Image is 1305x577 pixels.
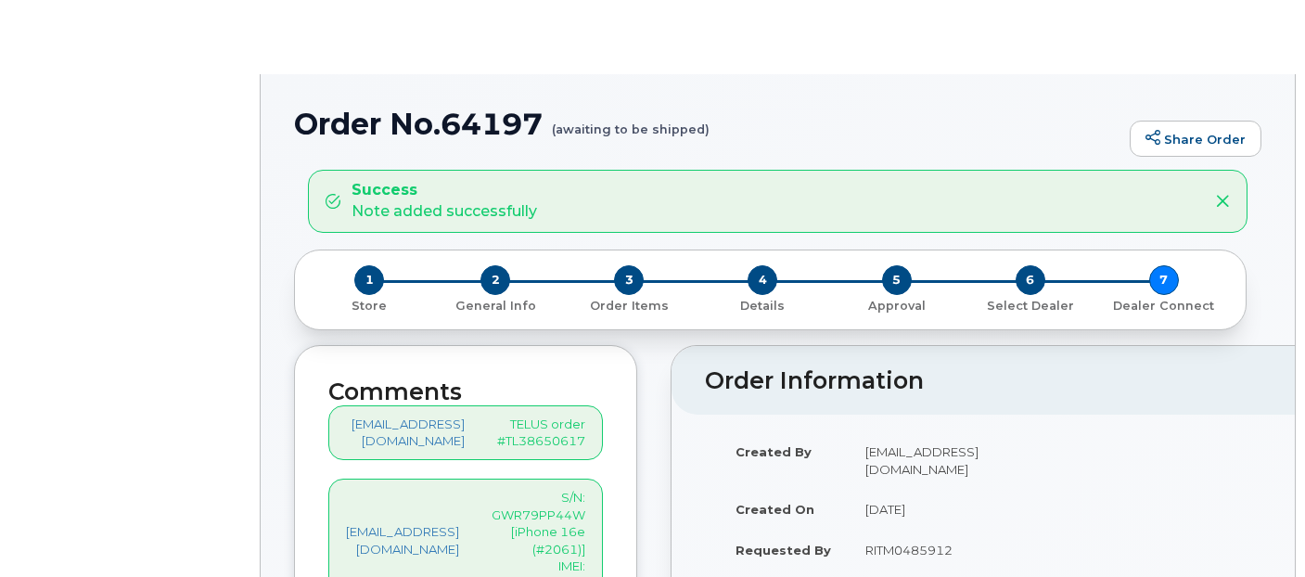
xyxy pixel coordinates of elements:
a: 1 Store [310,295,429,314]
strong: Created On [736,502,814,517]
span: 5 [882,265,912,295]
span: 6 [1016,265,1045,295]
p: Store [317,298,421,314]
td: RITM0485912 [849,530,1043,571]
p: Approval [838,298,956,314]
a: [EMAIL_ADDRESS][DOMAIN_NAME] [346,416,465,450]
strong: Requested By [736,543,831,558]
td: [DATE] [849,489,1043,530]
h2: Comments [328,379,603,405]
p: General Info [436,298,555,314]
span: 2 [480,265,510,295]
h1: Order No.64197 [294,108,1120,140]
strong: Created By [736,444,812,459]
span: 1 [354,265,384,295]
p: Select Dealer [971,298,1090,314]
a: 6 Select Dealer [964,295,1097,314]
a: [EMAIL_ADDRESS][DOMAIN_NAME] [346,523,459,558]
a: Share Order [1130,121,1261,158]
p: TELUS order #TL38650617 [494,416,585,450]
td: [EMAIL_ADDRESS][DOMAIN_NAME] [849,431,1043,489]
p: Details [703,298,822,314]
span: 4 [748,265,777,295]
p: Order Items [569,298,688,314]
span: 3 [614,265,644,295]
div: Note added successfully [352,180,537,223]
a: 2 General Info [429,295,562,314]
small: (awaiting to be shipped) [552,108,710,136]
a: 4 Details [696,295,829,314]
strong: Success [352,180,537,201]
a: 3 Order Items [562,295,696,314]
a: 5 Approval [830,295,964,314]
